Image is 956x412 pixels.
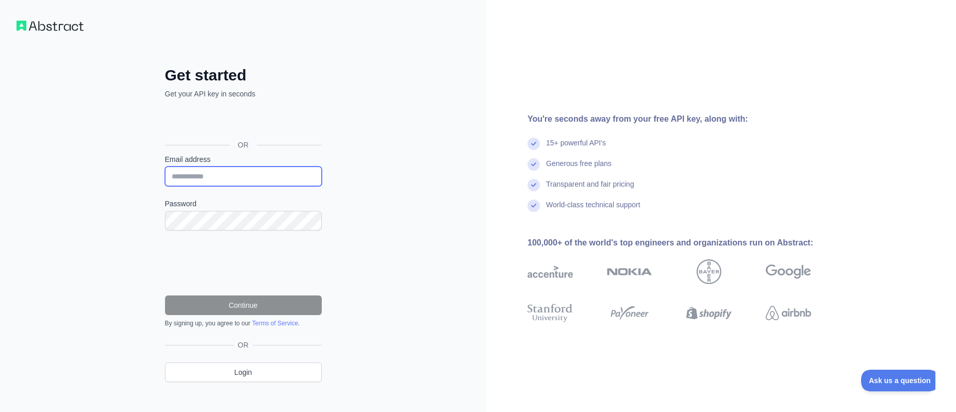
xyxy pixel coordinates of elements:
img: airbnb [766,302,811,324]
img: shopify [686,302,732,324]
img: stanford university [528,302,573,324]
iframe: Toggle Customer Support [861,370,935,391]
img: accenture [528,259,573,284]
img: check mark [528,179,540,191]
div: Transparent and fair pricing [546,179,634,200]
button: Continue [165,295,322,315]
p: Get your API key in seconds [165,89,322,99]
div: 100,000+ of the world's top engineers and organizations run on Abstract: [528,237,844,249]
img: payoneer [607,302,652,324]
div: 15+ powerful API's [546,138,606,158]
label: Email address [165,154,322,164]
a: Login [165,362,322,382]
a: Terms of Service [252,320,298,327]
div: You're seconds away from your free API key, along with: [528,113,844,125]
div: World-class technical support [546,200,640,220]
img: google [766,259,811,284]
span: OR [229,140,257,150]
iframe: reCAPTCHA [165,243,322,283]
div: By signing up, you agree to our . [165,319,322,327]
h2: Get started [165,66,322,85]
iframe: Sign in with Google Button [160,110,325,133]
img: check mark [528,158,540,171]
div: Sign in with Google. Opens in new tab [165,110,320,133]
img: bayer [697,259,721,284]
img: check mark [528,138,540,150]
img: check mark [528,200,540,212]
img: nokia [607,259,652,284]
label: Password [165,199,322,209]
span: OR [234,340,253,350]
img: Workflow [17,21,84,31]
div: Generous free plans [546,158,612,179]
